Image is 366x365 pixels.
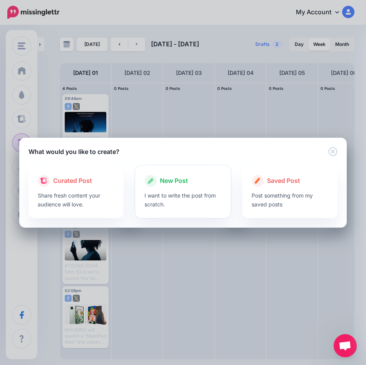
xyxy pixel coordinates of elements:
[252,191,328,209] p: Post something from my saved posts
[38,191,114,209] p: Share fresh content your audience will love.
[144,191,221,209] p: I want to write the post from scratch.
[29,147,119,156] h5: What would you like to create?
[328,147,337,157] button: Close
[40,177,48,184] img: curate.png
[255,177,260,184] img: create.png
[53,176,92,186] span: Curated Post
[160,176,188,186] span: New Post
[267,176,300,186] span: Saved Post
